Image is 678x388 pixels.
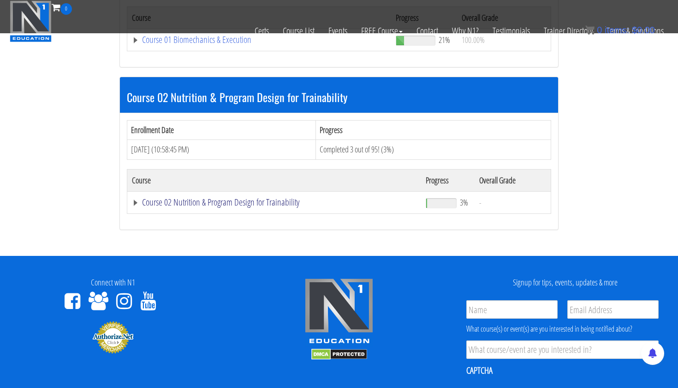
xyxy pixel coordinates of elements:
[486,15,537,47] a: Testimonials
[321,15,354,47] a: Events
[127,169,421,191] th: Course
[316,120,551,140] th: Progress
[127,120,316,140] th: Enrollment Date
[92,321,134,354] img: Authorize.Net Merchant - Click to Verify
[632,25,637,35] span: $
[248,15,276,47] a: Certs
[597,25,602,35] span: 0
[460,197,468,207] span: 3%
[475,191,551,213] td: -
[354,15,410,47] a: FREE Course
[537,15,600,47] a: Trainer Directory
[466,323,659,334] div: What course(s) or event(s) are you interested in being notified about?
[600,15,671,47] a: Terms & Conditions
[60,3,72,15] span: 0
[466,364,493,376] label: CAPTCHA
[7,278,219,287] h4: Connect with N1
[10,0,52,42] img: n1-education
[585,25,595,35] img: icon11.png
[127,140,316,160] td: [DATE] (10:58:45 PM)
[311,349,367,360] img: DMCA.com Protection Status
[459,278,671,287] h4: Signup for tips, events, updates & more
[421,169,475,191] th: Progress
[127,91,551,103] h3: Course 02 Nutrition & Program Design for Trainability
[585,25,655,35] a: 0 items: $0.00
[475,169,551,191] th: Overall Grade
[567,300,659,319] input: Email Address
[445,15,486,47] a: Why N1?
[632,25,655,35] bdi: 0.00
[52,1,72,13] a: 0
[276,15,321,47] a: Course List
[466,300,558,319] input: Name
[304,278,374,346] img: n1-edu-logo
[605,25,629,35] span: items:
[316,140,551,160] td: Completed 3 out of 95! (3%)
[410,15,445,47] a: Contact
[132,198,416,207] a: Course 02 Nutrition & Program Design for Trainability
[466,340,659,359] input: What course/event are you interested in?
